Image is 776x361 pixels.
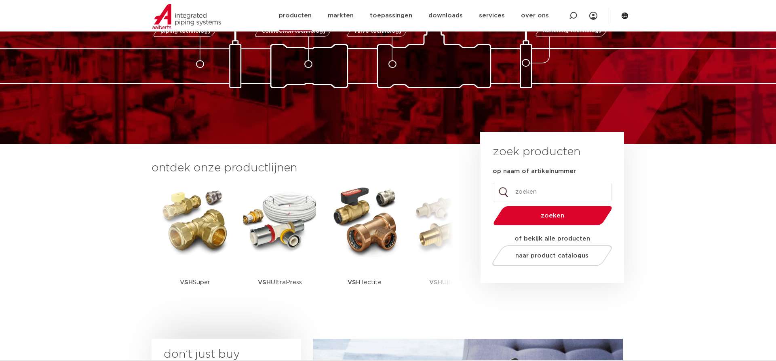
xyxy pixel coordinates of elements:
span: piping technology [160,29,211,34]
p: UltraPress [258,257,302,308]
a: VSHSuper [158,184,231,308]
span: zoeken [514,213,591,219]
strong: VSH [429,279,442,285]
span: naar product catalogus [516,253,589,259]
span: connection technology [262,29,326,34]
h3: ontdek onze productlijnen [152,160,453,176]
strong: of bekijk alle producten [515,236,590,242]
span: fastening technology [542,29,602,34]
a: VSHTectite [328,184,401,308]
input: zoeken [493,183,612,201]
p: Super [180,257,210,308]
p: UltraLine [429,257,470,308]
strong: VSH [258,279,271,285]
a: VSHUltraLine [413,184,486,308]
strong: VSH [180,279,193,285]
span: valve technology [354,29,402,34]
p: Tectite [348,257,382,308]
h3: zoek producten [493,144,580,160]
a: VSHUltraPress [243,184,316,308]
button: zoeken [490,205,616,226]
strong: VSH [348,279,361,285]
a: naar product catalogus [490,245,614,266]
label: op naam of artikelnummer [493,167,576,175]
